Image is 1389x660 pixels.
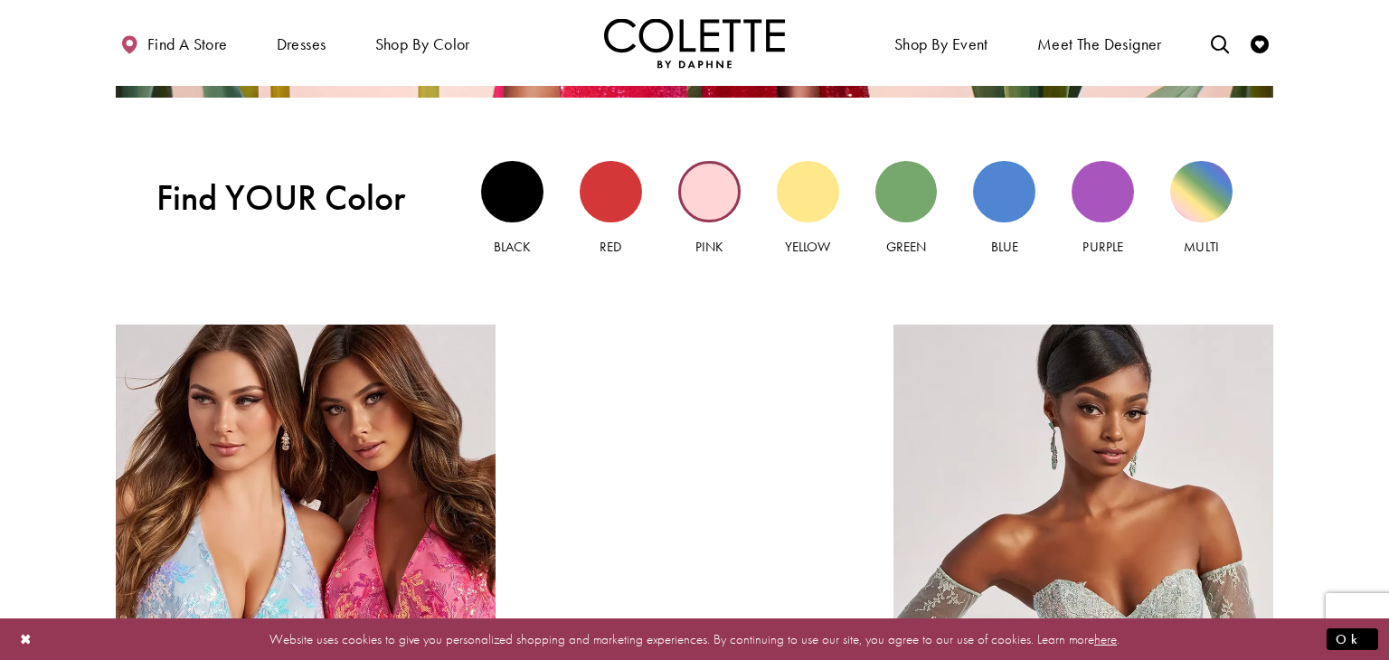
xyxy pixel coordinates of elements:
span: Red [600,238,621,256]
a: Visit Home Page [604,18,785,68]
span: Dresses [277,35,326,53]
span: Green [886,238,926,256]
span: Blue [991,238,1018,256]
a: Black view Black [481,161,543,258]
div: Black view [481,161,543,223]
a: Check Wishlist [1246,18,1273,68]
a: Find a store [116,18,231,68]
a: Purple view Purple [1072,161,1134,258]
div: Pink view [678,161,741,223]
span: Dresses [272,18,331,68]
div: Green view [875,161,938,223]
div: Purple view [1072,161,1134,223]
a: Green view Green [875,161,938,258]
p: Website uses cookies to give you personalized shopping and marketing experiences. By continuing t... [130,627,1259,651]
span: Shop By Event [894,35,988,53]
div: Blue view [973,161,1035,223]
span: Pink [695,238,723,256]
a: Blue view Blue [973,161,1035,258]
a: Red view Red [580,161,642,258]
span: Find a store [147,35,228,53]
span: Multi [1184,238,1218,256]
span: Shop by color [371,18,475,68]
span: Black [494,238,531,256]
span: Yellow [785,238,830,256]
span: Shop by color [375,35,470,53]
span: Purple [1082,238,1122,256]
img: Colette by Daphne [604,18,785,68]
button: Submit Dialog [1327,627,1378,650]
a: Meet the designer [1033,18,1167,68]
a: here [1094,629,1117,647]
span: Shop By Event [890,18,993,68]
a: Pink view Pink [678,161,741,258]
a: Yellow view Yellow [777,161,839,258]
div: Red view [580,161,642,223]
a: Multi view Multi [1170,161,1233,258]
div: Multi view [1170,161,1233,223]
a: Toggle search [1206,18,1233,68]
div: Yellow view [777,161,839,223]
button: Close Dialog [11,623,42,655]
span: Meet the designer [1037,35,1162,53]
span: Find YOUR Color [156,177,440,219]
